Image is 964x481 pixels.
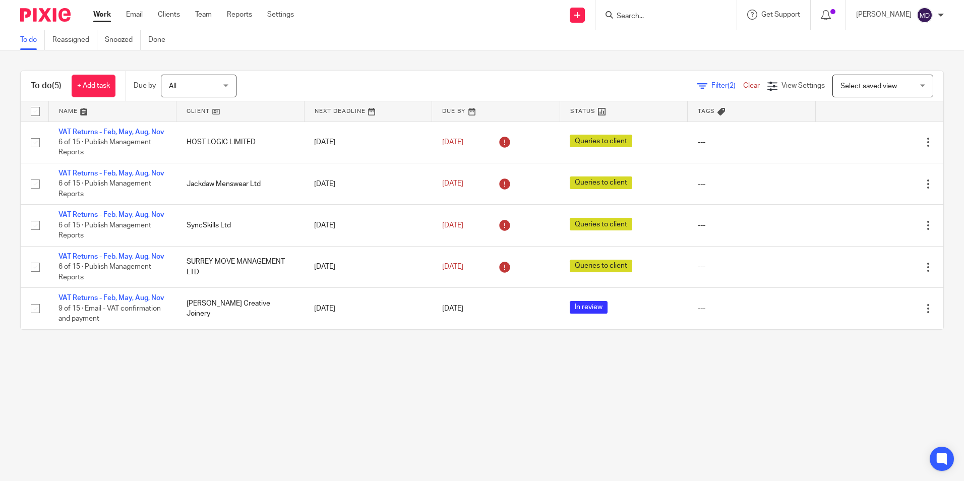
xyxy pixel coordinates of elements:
[31,81,62,91] h1: To do
[698,262,806,272] div: ---
[148,30,173,50] a: Done
[743,82,760,89] a: Clear
[58,305,161,323] span: 9 of 15 · Email - VAT confirmation and payment
[728,82,736,89] span: (2)
[195,10,212,20] a: Team
[698,304,806,314] div: ---
[570,218,632,230] span: Queries to client
[840,83,897,90] span: Select saved view
[20,30,45,50] a: To do
[52,30,97,50] a: Reassigned
[58,263,151,281] span: 6 of 15 · Publish Management Reports
[761,11,800,18] span: Get Support
[304,246,432,287] td: [DATE]
[126,10,143,20] a: Email
[58,222,151,239] span: 6 of 15 · Publish Management Reports
[93,10,111,20] a: Work
[856,10,912,20] p: [PERSON_NAME]
[781,82,825,89] span: View Settings
[917,7,933,23] img: svg%3E
[176,163,305,204] td: Jackdaw Menswear Ltd
[698,220,806,230] div: ---
[52,82,62,90] span: (5)
[58,294,164,302] a: VAT Returns - Feb, May, Aug, Nov
[134,81,156,91] p: Due by
[58,181,151,198] span: 6 of 15 · Publish Management Reports
[58,139,151,156] span: 6 of 15 · Publish Management Reports
[58,253,164,260] a: VAT Returns - Feb, May, Aug, Nov
[570,260,632,272] span: Queries to client
[58,211,164,218] a: VAT Returns - Feb, May, Aug, Nov
[616,12,706,21] input: Search
[267,10,294,20] a: Settings
[304,163,432,204] td: [DATE]
[442,181,463,188] span: [DATE]
[570,176,632,189] span: Queries to client
[158,10,180,20] a: Clients
[72,75,115,97] a: + Add task
[304,122,432,163] td: [DATE]
[698,108,715,114] span: Tags
[711,82,743,89] span: Filter
[58,129,164,136] a: VAT Returns - Feb, May, Aug, Nov
[442,222,463,229] span: [DATE]
[570,135,632,147] span: Queries to client
[176,205,305,246] td: SyncSkills Ltd
[105,30,141,50] a: Snoozed
[442,263,463,270] span: [DATE]
[304,288,432,329] td: [DATE]
[442,139,463,146] span: [DATE]
[442,305,463,312] span: [DATE]
[698,137,806,147] div: ---
[698,179,806,189] div: ---
[570,301,608,314] span: In review
[176,246,305,287] td: SURREY MOVE MANAGEMENT LTD
[20,8,71,22] img: Pixie
[176,288,305,329] td: [PERSON_NAME] Creative Joinery
[169,83,176,90] span: All
[227,10,252,20] a: Reports
[304,205,432,246] td: [DATE]
[176,122,305,163] td: HOST LOGIC LIMITED
[58,170,164,177] a: VAT Returns - Feb, May, Aug, Nov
